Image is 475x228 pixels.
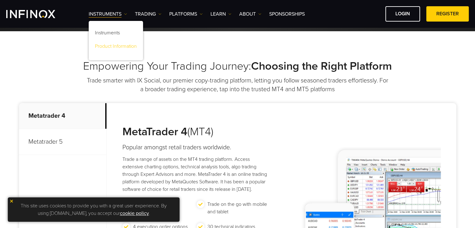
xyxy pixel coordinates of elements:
[19,129,106,155] p: Metatrader 5
[426,6,469,22] a: REGISTER
[6,10,70,18] a: INFINOX Logo
[19,59,456,73] h2: Empowering Your Trading Journey:
[239,10,261,18] a: ABOUT
[251,59,392,73] strong: Choosing the Right Platform
[11,201,176,219] p: This site uses cookies to provide you with a great user experience. By using [DOMAIN_NAME], you a...
[269,10,305,18] a: SPONSORSHIPS
[210,10,231,18] a: Learn
[89,27,143,41] a: Instruments
[9,199,14,203] img: yellow close icon
[120,210,149,216] a: cookie policy
[122,125,187,138] strong: MetaTrader 4
[86,76,389,94] p: Trade smarter with IX Social, our premier copy-trading platform, letting you follow seasoned trad...
[122,143,271,152] h4: Popular amongst retail traders worldwide.
[89,10,127,18] a: Instruments
[169,10,203,18] a: PLATFORMS
[135,10,161,18] a: TRADING
[385,6,420,22] a: LOGIN
[122,125,271,139] h3: (MT4)
[122,156,271,193] p: Trade a range of assets on the MT4 trading platform. Access extensive charting options, technical...
[207,201,268,216] p: Trade on the go with mobile and tablet
[19,103,106,129] p: Metatrader 4
[89,41,143,54] a: Product Information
